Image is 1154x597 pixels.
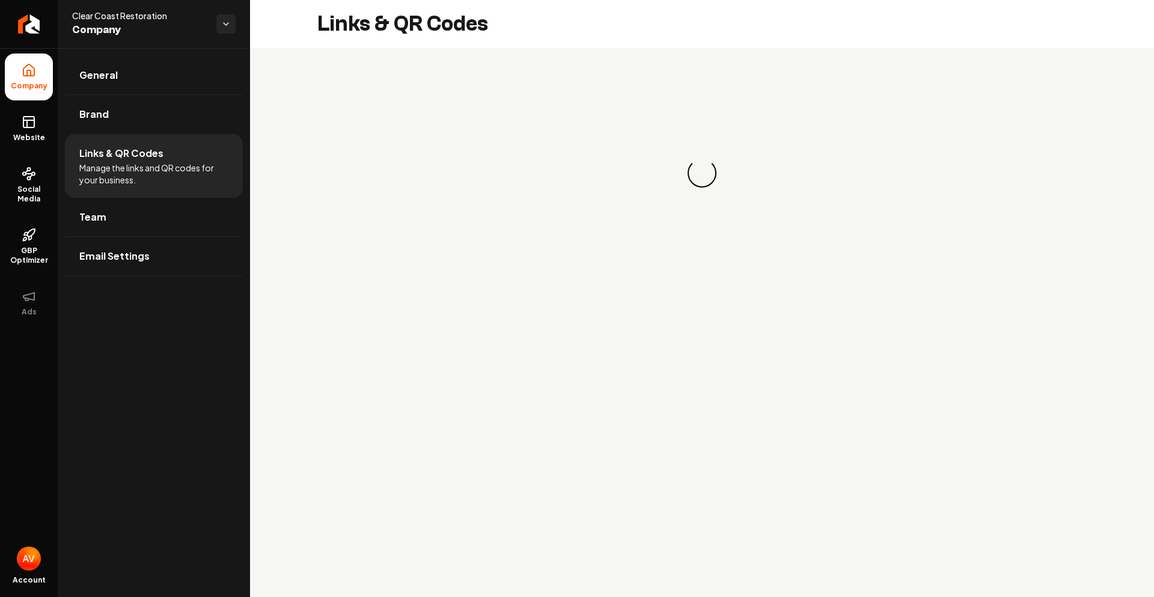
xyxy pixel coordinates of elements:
[65,95,243,133] a: Brand
[18,14,40,34] img: Rebolt Logo
[5,105,53,152] a: Website
[5,280,53,326] button: Ads
[72,22,207,38] span: Company
[79,162,228,186] span: Manage the links and QR codes for your business.
[685,156,719,191] div: Loading
[79,210,106,224] span: Team
[65,237,243,275] a: Email Settings
[65,198,243,236] a: Team
[79,68,118,82] span: General
[72,10,207,22] span: Clear Coast Restoration
[79,146,163,161] span: Links & QR Codes
[17,546,41,571] img: Ana Villa
[13,575,46,585] span: Account
[317,12,488,36] h2: Links & QR Codes
[79,249,150,263] span: Email Settings
[5,218,53,275] a: GBP Optimizer
[17,546,41,571] button: Open user button
[8,133,50,142] span: Website
[65,56,243,94] a: General
[79,107,109,121] span: Brand
[6,81,52,91] span: Company
[17,307,41,317] span: Ads
[5,185,53,204] span: Social Media
[5,157,53,213] a: Social Media
[5,246,53,265] span: GBP Optimizer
